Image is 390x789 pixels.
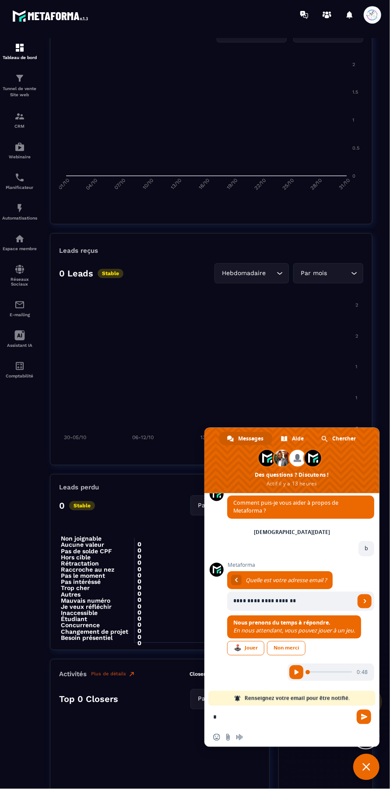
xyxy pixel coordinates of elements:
[254,530,330,535] div: [DEMOGRAPHIC_DATA][DATE]
[61,541,104,548] tspan: Aucune valeur
[352,62,355,67] tspan: 2
[14,234,25,244] img: automations
[2,277,37,286] p: Réseaux Sociaux
[14,264,25,275] img: social-network
[214,263,289,283] div: Search for option
[292,432,304,445] span: Aide
[2,227,37,258] a: automationsautomationsEspace membre
[61,548,112,555] tspan: Pas de solde CPF
[190,496,260,516] div: Search for option
[14,111,25,122] img: formation
[352,89,358,95] tspan: 1.5
[2,86,37,98] p: Tunnel de vente Site web
[2,258,37,293] a: social-networksocial-networkRéseaux Sociaux
[2,324,37,354] a: Assistant IA
[234,645,242,652] span: 🕹️
[61,573,105,580] tspan: Pas le moment
[233,619,330,626] span: Nous prenons du temps à répondre.
[2,36,37,66] a: formationformationTableau de bord
[356,395,358,401] tspan: 1
[61,597,110,604] tspan: Mauvais numéro
[2,196,37,227] a: automationsautomationsAutomatisations
[273,432,313,445] div: Aide
[2,124,37,129] p: CRM
[238,432,264,445] span: Messages
[352,145,359,151] tspan: 0.5
[2,185,37,190] p: Planificateur
[61,535,102,543] tspan: Non joignable
[2,66,37,105] a: formationformationTunnel de vente Site web
[2,55,37,60] p: Tableau de bord
[61,610,98,617] tspan: Inaccessible
[200,434,221,440] tspan: 13-19/10
[225,178,239,191] tspan: 19/10
[356,303,358,308] tspan: 2
[128,671,135,678] img: narrow-up-right-o.6b7c60e2.svg
[59,247,98,255] p: Leads reçus
[236,734,243,741] span: Message audio
[299,269,329,278] span: Par mois
[190,671,208,677] p: Closers
[245,691,350,706] span: Renseignez votre email pour être notifié.
[329,269,349,278] input: Search for option
[14,42,25,53] img: formation
[352,117,354,123] tspan: 1
[213,734,220,741] span: Insérer un emoji
[132,434,154,440] tspan: 06-12/10
[61,554,91,561] tspan: Hors cible
[2,166,37,196] a: schedulerschedulerPlanificateur
[233,627,355,634] span: En nous attendant, vous pouvez jouer à un jeu.
[61,560,99,567] tspan: Rétractation
[227,592,355,611] input: Entrez votre adresse email...
[57,178,70,191] tspan: 01/10
[61,566,114,573] tspan: Raccroche au nez
[14,142,25,152] img: automations
[190,689,260,709] div: Search for option
[14,300,25,310] img: email
[352,173,355,179] tspan: 0
[365,545,368,552] span: b
[59,268,93,279] p: 0 Leads
[309,178,323,192] tspan: 28/10
[14,361,25,371] img: accountant
[227,641,264,656] div: Jouer
[69,501,95,510] p: Stable
[289,665,303,679] span: Écouter l'audio
[220,269,268,278] span: Hebdomadaire
[59,500,65,511] p: 0
[2,374,37,378] p: Comptabilité
[233,499,338,514] span: Comment puis-je vous aider à propos de Metaforma ?
[59,670,87,678] p: Activités
[14,172,25,183] img: scheduler
[2,312,37,317] p: E-mailing
[141,178,155,191] tspan: 10/10
[169,178,183,191] tspan: 13/10
[196,695,226,704] span: Par mois
[2,354,37,385] a: accountantaccountantComptabilité
[313,432,365,445] div: Chercher
[61,634,113,641] tspan: Besoin présentiel
[61,579,101,586] tspan: Pas intéréssé
[358,594,372,608] span: Envoyer
[2,135,37,166] a: automationsautomationsWebinaire
[61,628,128,635] tspan: Changement de projet
[253,178,267,192] tspan: 22/10
[196,501,226,510] span: Par mois
[2,216,37,220] p: Automatisations
[356,426,359,432] tspan: 0
[281,178,295,192] tspan: 25/10
[14,73,25,84] img: formation
[246,576,327,584] span: Quelle est votre adresse email ?
[91,671,135,678] a: Plus de détails
[84,178,98,192] tspan: 04/10
[338,178,351,191] tspan: 31/10
[227,562,374,569] span: Metaforma
[2,293,37,324] a: emailemailE-mailing
[61,603,112,610] tspan: Je veux réfléchir
[59,694,118,705] p: Top 0 Closers
[61,585,90,592] tspan: Trop cher
[64,434,86,440] tspan: 30-05/10
[219,432,272,445] div: Messages
[14,203,25,213] img: automations
[12,8,91,24] img: logo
